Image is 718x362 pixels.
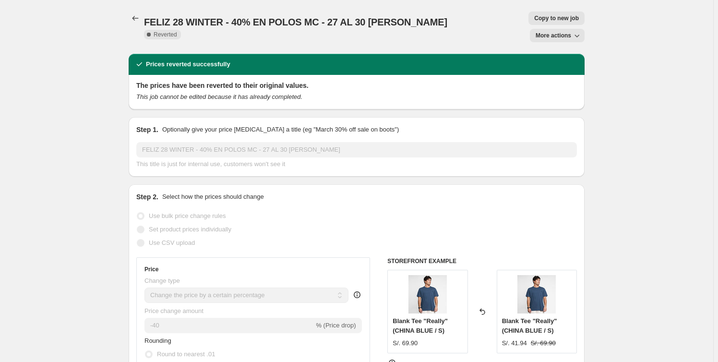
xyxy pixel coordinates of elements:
strike: S/. 69.90 [531,338,556,348]
div: S/. 69.90 [393,338,418,348]
span: Round to nearest .01 [157,350,215,358]
img: Blank_Tee_Really_China_Blue_1_80x.jpg [517,275,556,314]
span: Blank Tee "Really" (CHINA BLUE / S) [393,317,448,334]
input: -15 [144,318,314,333]
img: Blank_Tee_Really_China_Blue_1_80x.jpg [408,275,447,314]
h2: The prices have been reverted to their original values. [136,81,577,90]
button: Copy to new job [528,12,585,25]
span: Set product prices individually [149,226,231,233]
div: S/. 41.94 [502,338,527,348]
button: More actions [530,29,585,42]
button: Price change jobs [129,12,142,25]
p: Optionally give your price [MEDICAL_DATA] a title (eg "March 30% off sale on boots") [162,125,399,134]
span: Reverted [154,31,177,38]
span: Use bulk price change rules [149,212,226,219]
span: More actions [536,32,571,39]
span: Rounding [144,337,171,344]
i: This job cannot be edited because it has already completed. [136,93,302,100]
input: 30% off holiday sale [136,142,577,157]
span: FELIZ 28 WINTER - 40% EN POLOS MC - 27 AL 30 [PERSON_NAME] [144,17,447,27]
p: Select how the prices should change [162,192,264,202]
span: Blank Tee "Really" (CHINA BLUE / S) [502,317,557,334]
span: Price change amount [144,307,203,314]
h2: Step 1. [136,125,158,134]
span: Change type [144,277,180,284]
div: help [352,290,362,300]
span: This title is just for internal use, customers won't see it [136,160,285,168]
span: Use CSV upload [149,239,195,246]
span: Copy to new job [534,14,579,22]
span: % (Price drop) [316,322,356,329]
h2: Prices reverted successfully [146,60,230,69]
h2: Step 2. [136,192,158,202]
h3: Price [144,265,158,273]
h6: STOREFRONT EXAMPLE [387,257,577,265]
